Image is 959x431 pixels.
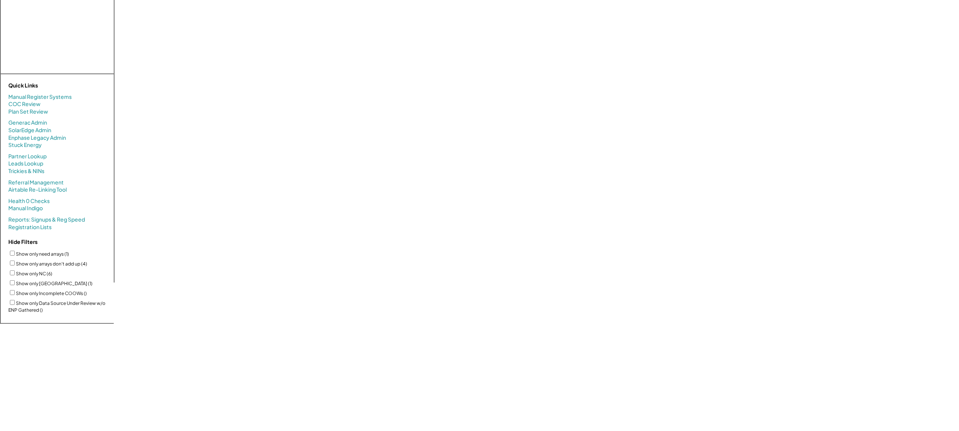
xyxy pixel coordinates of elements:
[8,205,43,212] a: Manual Indigo
[8,300,105,313] label: Show only Data Source Under Review w/o ENP Gathered ()
[8,82,84,89] div: Quick Links
[16,290,87,296] label: Show only Incomplete COOWs ()
[8,160,43,167] a: Leads Lookup
[8,100,41,108] a: COC Review
[8,179,64,186] a: Referral Management
[8,141,42,149] a: Stuck Energy
[16,281,93,286] label: Show only [GEOGRAPHIC_DATA] (1)
[16,261,87,267] label: Show only arrays don't add up (4)
[8,126,51,134] a: SolarEdge Admin
[8,153,47,160] a: Partner Lookup
[16,271,52,276] label: Show only NC (6)
[8,238,38,245] strong: Hide Filters
[8,223,52,231] a: Registration Lists
[16,251,69,257] label: Show only need arrays (1)
[8,134,66,142] a: Enphase Legacy Admin
[8,108,48,116] a: Plan Set Review
[8,93,72,101] a: Manual Register Systems
[8,167,44,175] a: Trickies & NINs
[8,186,67,194] a: Airtable Re-Linking Tool
[8,216,85,223] a: Reports: Signups & Reg Speed
[8,119,47,126] a: Generac Admin
[8,197,50,205] a: Health 0 Checks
